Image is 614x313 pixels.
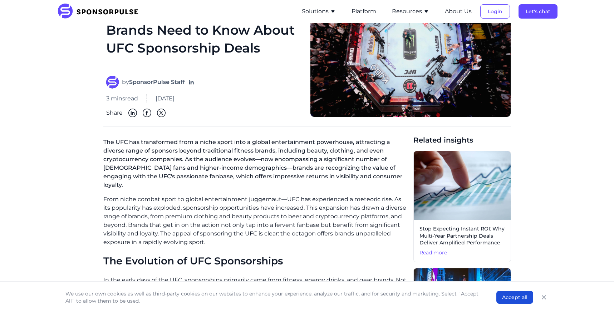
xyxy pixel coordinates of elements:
[519,8,557,15] a: Let's chat
[65,290,482,304] p: We use our own cookies as well as third-party cookies on our websites to enhance your experience,...
[103,195,408,247] p: From niche combat sport to global entertainment juggernaut—UFC has experienced a meteoric rise. A...
[496,291,533,304] button: Accept all
[419,225,505,247] span: Stop Expecting Instant ROI: Why Multi-Year Partnership Deals Deliver Amplified Performance
[302,7,336,16] button: Solutions
[106,3,301,67] h1: Inside the Octagon: What Brands Need to Know About UFC Sponsorship Deals
[103,135,408,195] p: The UFC has transformed from a niche sport into a global entertainment powerhouse, attracting a d...
[445,8,472,15] a: About Us
[519,4,557,19] button: Let's chat
[352,7,376,16] button: Platform
[57,4,144,19] img: SponsorPulse
[106,94,138,103] span: 3 mins read
[122,78,185,86] span: by
[103,276,408,310] p: In the early days of the UFC, sponsorships primarily came from fitness, energy drinks, and gear b...
[480,8,510,15] a: Login
[414,151,511,220] img: Sponsorship ROI image
[143,109,151,117] img: Facebook
[103,255,408,267] h2: The Evolution of UFC Sponsorships
[539,292,549,302] button: Close
[157,109,166,117] img: Twitter
[106,109,123,117] span: Share
[419,249,505,257] span: Read more
[480,4,510,19] button: Login
[106,76,119,89] img: SponsorPulse Staff
[129,79,185,85] strong: SponsorPulse Staff
[128,109,137,117] img: Linkedin
[156,94,175,103] span: [DATE]
[413,151,511,262] a: Stop Expecting Instant ROI: Why Multi-Year Partnership Deals Deliver Amplified PerformanceRead more
[352,8,376,15] a: Platform
[392,7,429,16] button: Resources
[578,279,614,313] iframe: Chat Widget
[413,135,511,145] span: Related insights
[445,7,472,16] button: About Us
[188,79,195,86] a: Follow on LinkedIn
